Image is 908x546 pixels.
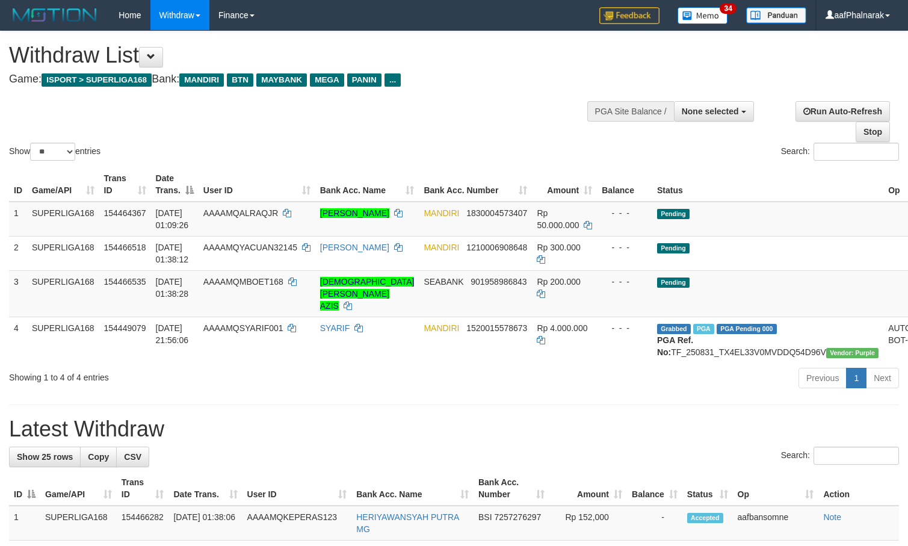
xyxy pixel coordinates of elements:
td: aafbansomne [733,506,819,541]
td: Rp 152,000 [549,506,627,541]
span: [DATE] 01:38:12 [156,243,189,264]
a: [DEMOGRAPHIC_DATA][PERSON_NAME] AZIS [320,277,415,311]
th: ID [9,167,27,202]
span: PANIN [347,73,381,87]
td: SUPERLIGA168 [40,506,117,541]
a: Run Auto-Refresh [795,101,890,122]
td: 3 [9,270,27,317]
span: Copy 1830004573407 to clipboard [466,208,527,218]
span: [DATE] 01:38:28 [156,277,189,299]
td: TF_250831_TX4EL33V0MVDDQ54D96V [652,317,883,363]
span: Copy 1210006908648 to clipboard [466,243,527,252]
span: Vendor URL: https://trx4.1velocity.biz [826,348,879,358]
span: Pending [657,243,690,253]
th: Balance [597,167,652,202]
span: ... [385,73,401,87]
div: - - - [602,241,647,253]
th: Trans ID: activate to sort column ascending [117,471,169,506]
span: Copy 1520015578673 to clipboard [466,323,527,333]
span: Marked by aafchoeunmanni [693,324,714,334]
th: ID: activate to sort column descending [9,471,40,506]
a: CSV [116,447,149,467]
h1: Withdraw List [9,43,593,67]
span: AAAAMQYACUAN32145 [203,243,297,252]
span: ISPORT > SUPERLIGA168 [42,73,152,87]
th: Balance: activate to sort column ascending [627,471,682,506]
th: Action [818,471,899,506]
label: Search: [781,447,899,465]
span: SEABANK [424,277,463,287]
div: - - - [602,276,647,288]
span: Rp 50.000.000 [537,208,579,230]
span: Accepted [687,513,723,523]
th: Date Trans.: activate to sort column ascending [168,471,242,506]
a: [PERSON_NAME] [320,243,389,252]
div: - - - [602,322,647,334]
select: Showentries [30,143,75,161]
th: Trans ID: activate to sort column ascending [99,167,151,202]
span: AAAAMQMBOET168 [203,277,283,287]
span: Show 25 rows [17,452,73,462]
span: None selected [682,107,739,116]
span: Pending [657,278,690,288]
span: Copy [88,452,109,462]
input: Search: [814,143,899,161]
a: Next [866,368,899,388]
th: Amount: activate to sort column ascending [532,167,597,202]
label: Search: [781,143,899,161]
th: Game/API: activate to sort column ascending [27,167,99,202]
span: 154464367 [104,208,146,218]
span: 154466535 [104,277,146,287]
span: AAAAMQSYARIF001 [203,323,283,333]
td: 154466282 [117,506,169,541]
td: SUPERLIGA168 [27,270,99,317]
td: [DATE] 01:38:06 [168,506,242,541]
h1: Latest Withdraw [9,417,899,441]
a: HERIYAWANSYAH PUTRA MG [356,512,459,534]
a: [PERSON_NAME] [320,208,389,218]
span: 154449079 [104,323,146,333]
span: MANDIRI [424,208,459,218]
span: 34 [720,3,736,14]
th: Status [652,167,883,202]
span: CSV [124,452,141,462]
td: 1 [9,202,27,237]
div: PGA Site Balance / [587,101,674,122]
th: Bank Acc. Name: activate to sort column ascending [351,471,474,506]
th: Game/API: activate to sort column ascending [40,471,117,506]
a: Copy [80,447,117,467]
span: MANDIRI [179,73,224,87]
span: PGA Pending [717,324,777,334]
span: MAYBANK [256,73,307,87]
th: Amount: activate to sort column ascending [549,471,627,506]
th: Status: activate to sort column ascending [682,471,733,506]
td: SUPERLIGA168 [27,317,99,363]
span: BSI [478,512,492,522]
th: Bank Acc. Number: activate to sort column ascending [419,167,532,202]
td: 4 [9,317,27,363]
th: Op: activate to sort column ascending [733,471,819,506]
a: 1 [846,368,866,388]
label: Show entries [9,143,100,161]
th: Bank Acc. Name: activate to sort column ascending [315,167,419,202]
span: BTN [227,73,253,87]
img: Button%20Memo.svg [678,7,728,24]
img: MOTION_logo.png [9,6,100,24]
span: Rp 300.000 [537,243,580,252]
td: SUPERLIGA168 [27,236,99,270]
a: Stop [856,122,890,142]
td: AAAAMQKEPERAS123 [242,506,352,541]
td: - [627,506,682,541]
h4: Game: Bank: [9,73,593,85]
div: Showing 1 to 4 of 4 entries [9,367,369,383]
span: 154466518 [104,243,146,252]
td: SUPERLIGA168 [27,202,99,237]
th: Bank Acc. Number: activate to sort column ascending [474,471,549,506]
span: [DATE] 21:56:06 [156,323,189,345]
td: 2 [9,236,27,270]
a: Previous [798,368,847,388]
span: Rp 200.000 [537,277,580,287]
a: SYARIF [320,323,350,333]
span: MEGA [310,73,344,87]
th: User ID: activate to sort column ascending [199,167,315,202]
